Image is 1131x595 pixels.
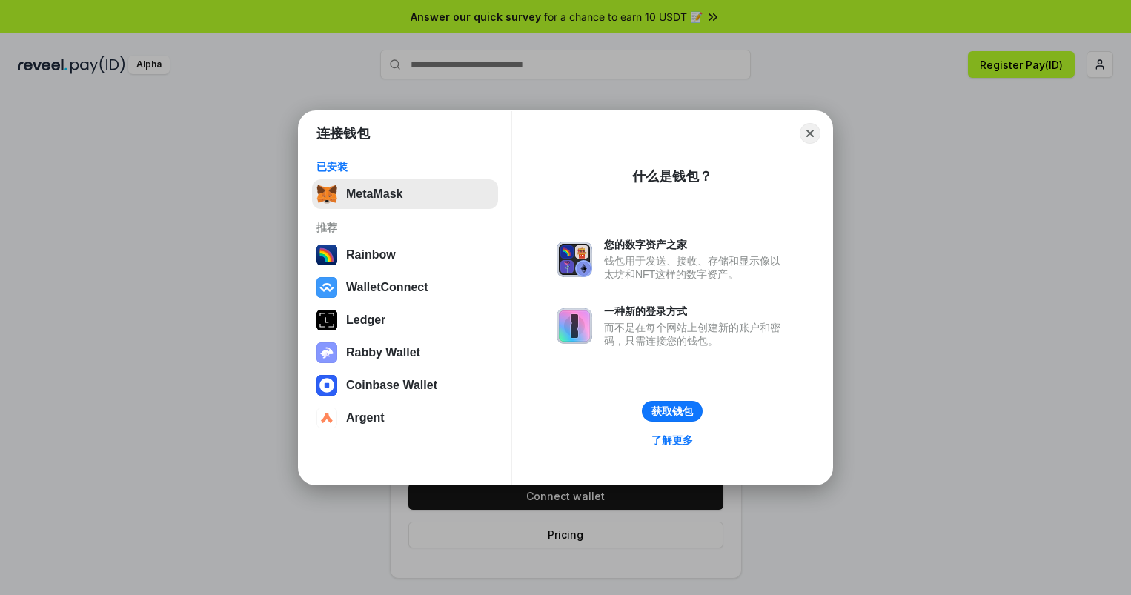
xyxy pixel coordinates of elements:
button: Rabby Wallet [312,338,498,368]
h1: 连接钱包 [316,124,370,142]
div: Ledger [346,313,385,327]
img: svg+xml,%3Csvg%20xmlns%3D%22http%3A%2F%2Fwww.w3.org%2F2000%2Fsvg%22%20fill%3D%22none%22%20viewBox... [557,242,592,277]
button: 获取钱包 [642,401,703,422]
div: Argent [346,411,385,425]
div: 什么是钱包？ [632,167,712,185]
div: 钱包用于发送、接收、存储和显示像以太坊和NFT这样的数字资产。 [604,254,788,281]
button: WalletConnect [312,273,498,302]
button: Rainbow [312,240,498,270]
div: 而不是在每个网站上创建新的账户和密码，只需连接您的钱包。 [604,321,788,348]
div: 您的数字资产之家 [604,238,788,251]
div: 获取钱包 [651,405,693,418]
img: svg+xml,%3Csvg%20fill%3D%22none%22%20height%3D%2233%22%20viewBox%3D%220%200%2035%2033%22%20width%... [316,184,337,205]
div: MetaMask [346,187,402,201]
a: 了解更多 [643,431,702,450]
img: svg+xml,%3Csvg%20width%3D%22120%22%20height%3D%22120%22%20viewBox%3D%220%200%20120%20120%22%20fil... [316,245,337,265]
img: svg+xml,%3Csvg%20xmlns%3D%22http%3A%2F%2Fwww.w3.org%2F2000%2Fsvg%22%20width%3D%2228%22%20height%3... [316,310,337,330]
div: WalletConnect [346,281,428,294]
button: Ledger [312,305,498,335]
button: Coinbase Wallet [312,370,498,400]
div: 了解更多 [651,433,693,447]
button: Argent [312,403,498,433]
div: 推荐 [316,221,494,234]
img: svg+xml,%3Csvg%20xmlns%3D%22http%3A%2F%2Fwww.w3.org%2F2000%2Fsvg%22%20fill%3D%22none%22%20viewBox... [316,342,337,363]
img: svg+xml,%3Csvg%20width%3D%2228%22%20height%3D%2228%22%20viewBox%3D%220%200%2028%2028%22%20fill%3D... [316,408,337,428]
img: svg+xml,%3Csvg%20width%3D%2228%22%20height%3D%2228%22%20viewBox%3D%220%200%2028%2028%22%20fill%3D... [316,277,337,298]
img: svg+xml,%3Csvg%20xmlns%3D%22http%3A%2F%2Fwww.w3.org%2F2000%2Fsvg%22%20fill%3D%22none%22%20viewBox... [557,308,592,344]
button: MetaMask [312,179,498,209]
button: Close [800,123,820,144]
div: Rainbow [346,248,396,262]
div: 已安装 [316,160,494,173]
div: Coinbase Wallet [346,379,437,392]
div: Rabby Wallet [346,346,420,359]
img: svg+xml,%3Csvg%20width%3D%2228%22%20height%3D%2228%22%20viewBox%3D%220%200%2028%2028%22%20fill%3D... [316,375,337,396]
div: 一种新的登录方式 [604,305,788,318]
